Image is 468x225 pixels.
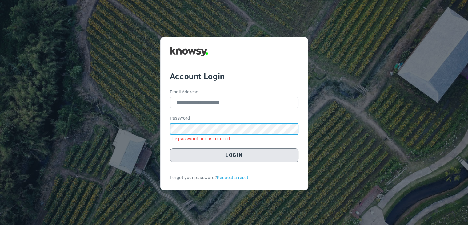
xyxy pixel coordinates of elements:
label: Password [170,115,190,121]
label: Email Address [170,89,198,95]
div: The password field is required. [170,136,298,142]
a: Request a reset [217,174,248,181]
button: Login [170,148,298,162]
div: Account Login [170,71,298,82]
div: Forgot your password? [170,174,298,181]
